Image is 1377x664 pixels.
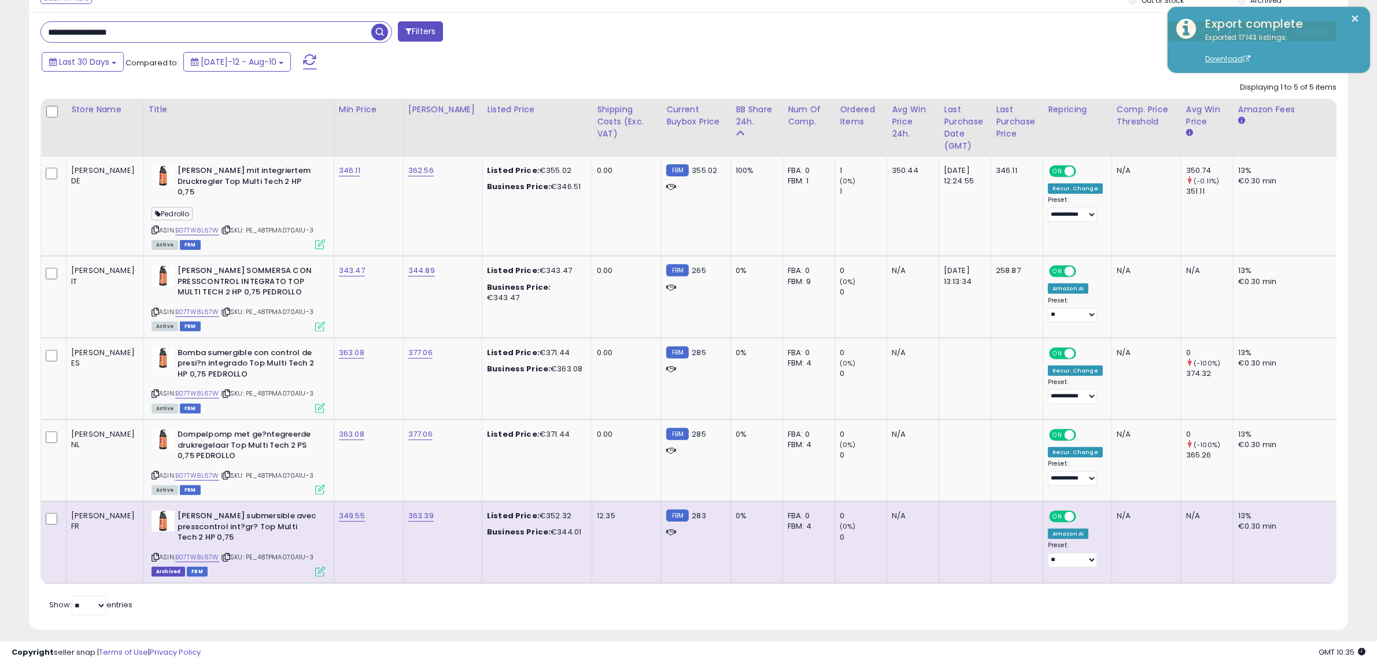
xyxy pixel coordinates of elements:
[840,186,887,197] div: 1
[152,265,325,330] div: ASIN:
[597,348,652,358] div: 0.00
[221,471,313,480] span: | SKU: PE_48TPMA070A1U-3
[840,368,887,379] div: 0
[996,265,1034,276] div: 258.87
[152,511,325,575] div: ASIN:
[666,346,689,359] small: FBM
[1351,12,1360,26] button: ×
[840,287,887,297] div: 0
[1186,128,1193,138] small: Avg Win Price.
[339,265,365,276] a: 343.47
[597,104,656,140] div: Shipping Costs (Exc. VAT)
[408,165,434,176] a: 362.56
[152,567,185,577] span: Listings that have been deleted from Seller Central
[944,104,986,152] div: Last Purchase Date (GMT)
[840,277,856,286] small: (0%)
[840,429,887,440] div: 0
[487,282,551,293] b: Business Price:
[1048,460,1103,486] div: Preset:
[1238,116,1245,126] small: Amazon Fees.
[180,485,201,495] span: FBM
[178,348,318,383] b: Bomba sumergible con control de presi?n integrado Top Multi Tech 2 HP 0,75 PEDROLLO
[840,104,882,128] div: Ordered Items
[1186,186,1233,197] div: 351.11
[487,363,551,374] b: Business Price:
[152,322,178,331] span: All listings currently available for purchase on Amazon
[736,104,778,128] div: BB Share 24h.
[152,485,178,495] span: All listings currently available for purchase on Amazon
[1048,541,1103,567] div: Preset:
[487,165,540,176] b: Listed Price:
[1194,440,1220,449] small: (-100%)
[152,265,175,286] img: 31qtZO+yHzL._SL40_.jpg
[175,307,219,317] a: B07TW8L67W
[71,511,135,532] div: [PERSON_NAME] FR
[1048,297,1103,323] div: Preset:
[71,429,135,450] div: [PERSON_NAME] NL
[840,440,856,449] small: (0%)
[12,647,201,658] div: seller snap | |
[692,429,706,440] span: 285
[996,165,1034,176] div: 346.11
[840,348,887,358] div: 0
[59,56,109,68] span: Last 30 Days
[788,265,826,276] div: FBA: 0
[840,522,856,531] small: (0%)
[152,165,175,186] img: 31qtZO+yHzL._SL40_.jpg
[1186,368,1233,379] div: 374.32
[892,429,930,440] div: N/A
[1197,32,1361,65] div: Exported 17143 listings.
[1117,165,1172,176] div: N/A
[1075,512,1093,522] span: OFF
[692,265,706,276] span: 265
[408,265,435,276] a: 344.89
[1048,104,1107,116] div: Repricing
[175,226,219,235] a: B07TW8L67W
[1048,447,1103,458] div: Recur. Change
[178,429,318,464] b: Dompelpomp met ge?ntegreerde drukregelaar Top Multi Tech 2 PS 0,75 PEDROLLO
[152,207,193,220] span: Pedrollo
[12,647,54,658] strong: Copyright
[487,527,583,537] div: €344.01
[788,429,826,440] div: FBA: 0
[1075,430,1093,440] span: OFF
[178,265,318,301] b: [PERSON_NAME] SOMMERSA CON PRESSCONTROL INTEGRATO TOP MULTI TECH 2 HP 0,75 PEDROLLO
[487,104,587,116] div: Listed Price
[1186,511,1224,521] div: N/A
[597,165,652,176] div: 0.00
[1238,265,1334,276] div: 13%
[1186,104,1228,128] div: Avg Win Price
[487,348,583,358] div: €371.44
[1048,283,1088,294] div: Amazon AI
[892,165,930,176] div: 350.44
[840,176,856,186] small: (0%)
[487,182,583,192] div: €346.51
[152,429,175,450] img: 31qtZO+yHzL._SL40_.jpg
[1238,348,1334,358] div: 13%
[1117,265,1172,276] div: N/A
[996,104,1038,140] div: Last Purchase Price
[221,226,313,235] span: | SKU: PE_48TPMA070A1U-3
[840,532,887,543] div: 0
[1117,104,1176,128] div: Comp. Price Threshold
[487,429,540,440] b: Listed Price:
[1197,16,1361,32] div: Export complete
[597,511,652,521] div: 12.35
[736,265,774,276] div: 0%
[1117,348,1172,358] div: N/A
[1186,165,1233,176] div: 350.74
[736,348,774,358] div: 0%
[840,359,856,368] small: (0%)
[892,265,930,276] div: N/A
[1186,429,1233,440] div: 0
[487,165,583,176] div: €355.02
[1048,366,1103,376] div: Recur. Change
[736,165,774,176] div: 100%
[666,510,689,522] small: FBM
[180,240,201,250] span: FBM
[736,429,774,440] div: 0%
[1050,512,1065,522] span: ON
[788,358,826,368] div: FBM: 4
[736,511,774,521] div: 0%
[840,165,887,176] div: 1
